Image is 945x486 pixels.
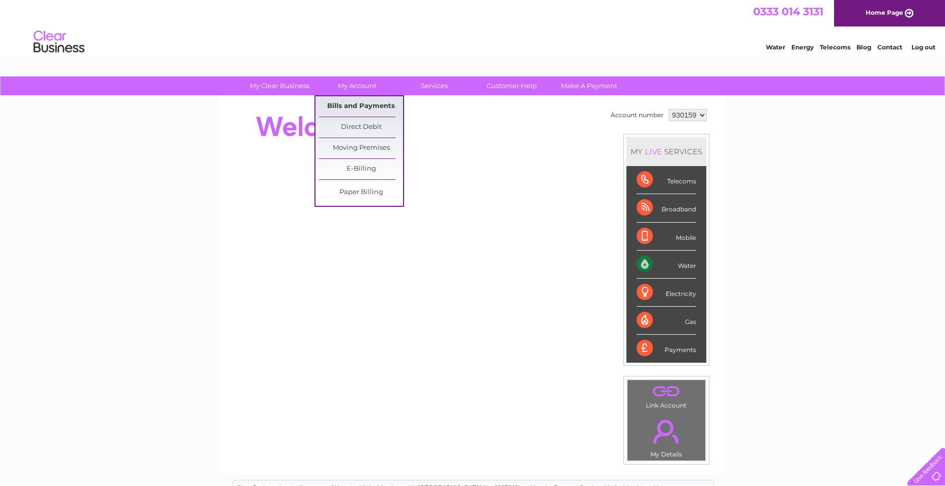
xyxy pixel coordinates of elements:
[547,76,631,95] a: Make A Payment
[627,380,706,412] td: Link Account
[608,106,666,124] td: Account number
[470,76,554,95] a: Customer Help
[238,76,322,95] a: My Clear Business
[392,76,476,95] a: Services
[820,43,850,51] a: Telecoms
[911,43,935,51] a: Log out
[637,335,696,362] div: Payments
[315,76,399,95] a: My Account
[643,147,664,156] div: LIVE
[791,43,814,51] a: Energy
[856,43,871,51] a: Blog
[637,279,696,307] div: Electricity
[753,5,823,18] a: 0333 014 3131
[626,137,706,166] div: MY SERVICES
[627,411,706,461] td: My Details
[637,166,696,194] div: Telecoms
[630,414,703,449] a: .
[33,26,85,58] img: logo.png
[630,383,703,400] a: .
[637,251,696,279] div: Water
[319,117,403,138] a: Direct Debit
[319,182,403,203] a: Paper Billing
[637,223,696,251] div: Mobile
[637,194,696,222] div: Broadband
[877,43,902,51] a: Contact
[319,138,403,158] a: Moving Premises
[637,307,696,335] div: Gas
[766,43,785,51] a: Water
[319,159,403,179] a: E-Billing
[319,96,403,117] a: Bills and Payments
[233,6,713,49] div: Clear Business is a trading name of Verastar Limited (registered in [GEOGRAPHIC_DATA] No. 3667643...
